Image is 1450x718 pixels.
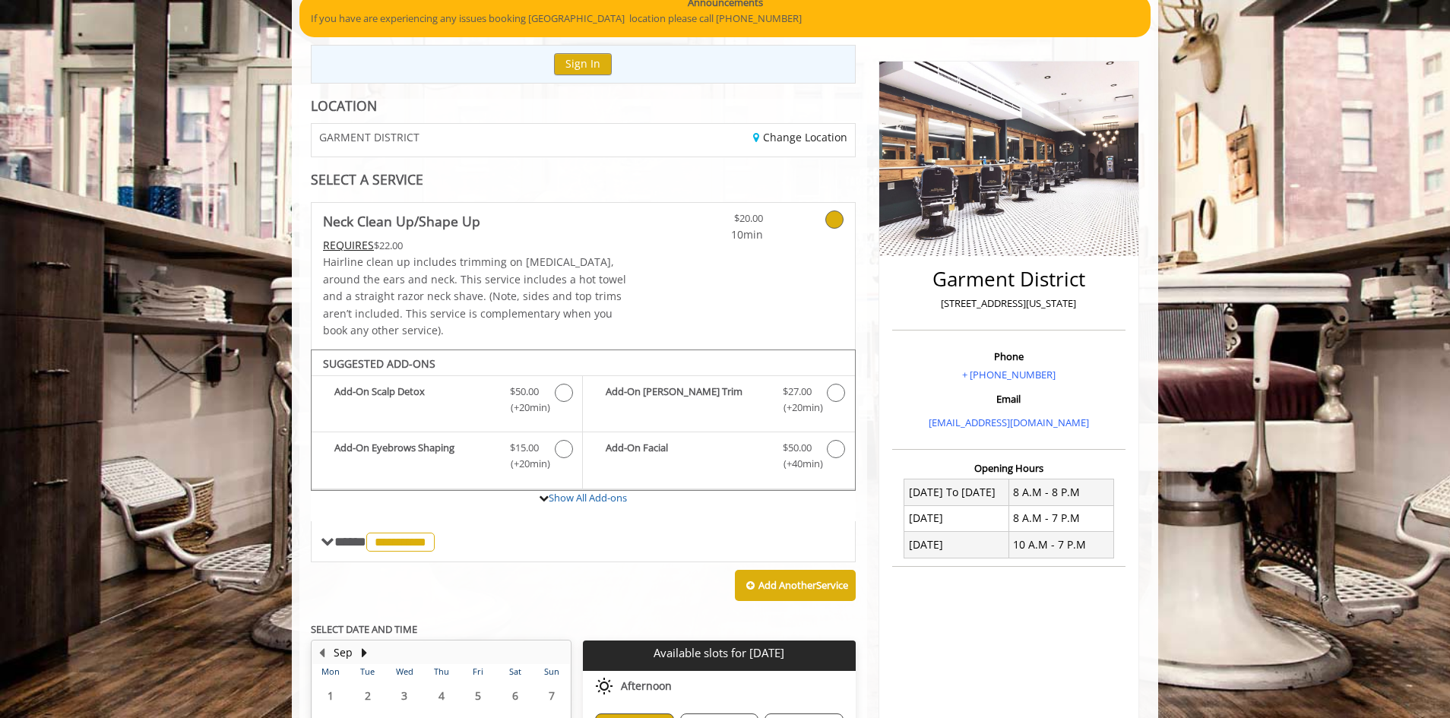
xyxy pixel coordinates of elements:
span: $27.00 [783,384,812,400]
p: Hairline clean up includes trimming on [MEDICAL_DATA], around the ears and neck. This service inc... [323,254,628,339]
span: (+20min ) [502,456,547,472]
button: Add AnotherService [735,570,856,602]
span: GARMENT DISTRICT [319,131,419,143]
b: SUGGESTED ADD-ONS [323,356,435,371]
span: $15.00 [510,440,539,456]
button: Sign In [554,53,612,75]
h3: Phone [896,351,1122,362]
td: [DATE] To [DATE] [904,479,1009,505]
td: [DATE] [904,505,1009,531]
span: Afternoon [621,680,672,692]
img: afternoon slots [595,677,613,695]
button: Sep [334,644,353,661]
a: $20.00 [673,203,763,243]
p: If you have are experiencing any issues booking [GEOGRAPHIC_DATA] location please call [PHONE_NUM... [311,11,1139,27]
h2: Garment District [896,268,1122,290]
b: Add-On Scalp Detox [334,384,495,416]
b: Add-On Eyebrows Shaping [334,440,495,472]
a: Change Location [753,130,847,144]
b: Add-On Facial [606,440,767,472]
th: Sat [496,664,533,679]
th: Wed [386,664,423,679]
a: Show All Add-ons [549,491,627,504]
span: $50.00 [510,384,539,400]
div: Neck Clean Up/Shape Up Add-onS [311,350,856,491]
p: Available slots for [DATE] [589,647,849,659]
td: 8 A.M - 7 P.M [1008,505,1113,531]
th: Thu [423,664,459,679]
h3: Email [896,394,1122,404]
button: Next Month [358,644,370,661]
td: 8 A.M - 8 P.M [1008,479,1113,505]
td: [DATE] [904,532,1009,558]
b: LOCATION [311,96,377,115]
label: Add-On Beard Trim [590,384,847,419]
b: SELECT DATE AND TIME [311,622,417,636]
span: $50.00 [783,440,812,456]
h3: Opening Hours [892,463,1125,473]
label: Add-On Scalp Detox [319,384,575,419]
th: Mon [312,664,349,679]
div: $22.00 [323,237,628,254]
p: [STREET_ADDRESS][US_STATE] [896,296,1122,312]
a: + [PHONE_NUMBER] [962,368,1056,381]
span: This service needs some Advance to be paid before we block your appointment [323,238,374,252]
td: 10 A.M - 7 P.M [1008,532,1113,558]
a: [EMAIL_ADDRESS][DOMAIN_NAME] [929,416,1089,429]
span: (+20min ) [774,400,819,416]
span: 10min [673,226,763,243]
span: (+40min ) [774,456,819,472]
b: Neck Clean Up/Shape Up [323,210,480,232]
th: Tue [349,664,385,679]
label: Add-On Eyebrows Shaping [319,440,575,476]
button: Previous Month [315,644,328,661]
th: Fri [460,664,496,679]
span: (+20min ) [502,400,547,416]
b: Add Another Service [758,578,848,592]
b: Add-On [PERSON_NAME] Trim [606,384,767,416]
div: SELECT A SERVICE [311,172,856,187]
label: Add-On Facial [590,440,847,476]
th: Sun [533,664,571,679]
